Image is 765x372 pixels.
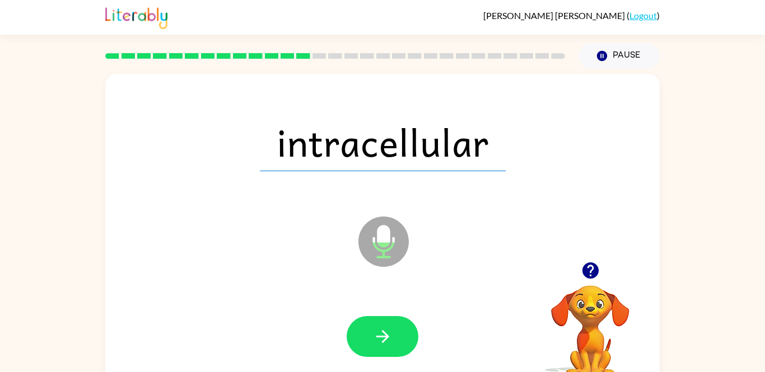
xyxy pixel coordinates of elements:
[579,43,660,69] button: Pause
[483,10,627,21] span: [PERSON_NAME] [PERSON_NAME]
[629,10,657,21] a: Logout
[260,113,506,171] span: intracellular
[105,4,167,29] img: Literably
[483,10,660,21] div: ( )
